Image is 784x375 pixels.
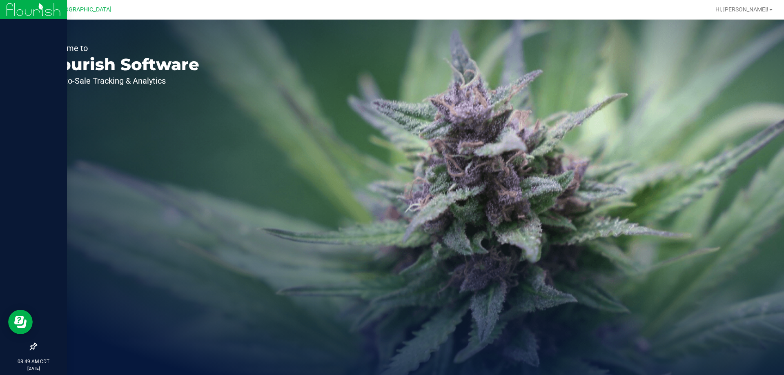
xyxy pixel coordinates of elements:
p: 08:49 AM CDT [4,358,63,365]
span: [GEOGRAPHIC_DATA] [56,6,111,13]
span: Hi, [PERSON_NAME]! [715,6,768,13]
iframe: Resource center [8,310,33,334]
p: Flourish Software [44,56,199,73]
p: Seed-to-Sale Tracking & Analytics [44,77,199,85]
p: [DATE] [4,365,63,371]
p: Welcome to [44,44,199,52]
